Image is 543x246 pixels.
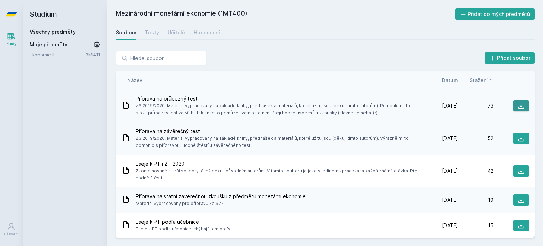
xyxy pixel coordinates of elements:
[442,196,458,204] span: [DATE]
[30,29,76,35] a: Všechny předměty
[458,167,494,175] div: 42
[194,25,220,40] a: Hodnocení
[442,135,458,142] span: [DATE]
[86,52,100,57] a: 3MI411
[1,219,21,240] a: Uživatel
[458,196,494,204] div: 19
[145,25,159,40] a: Testy
[30,41,68,48] span: Moje předměty
[136,218,230,225] span: Eseje k PT podľa učebnice
[136,135,420,149] span: ZS 2019/2020, Materiál vypracovaný na základě knihy, přednášek a materiálů, které už tu jsou (děk...
[136,95,420,102] span: Příprava na průběžný test
[458,102,494,109] div: 73
[4,231,19,237] div: Uživatel
[469,76,488,84] span: Stažení
[136,160,420,167] span: Eseje k PT i ZT 2020
[136,193,306,200] span: Příprava na státní závěrečnou zkoušku z předmětu monetární ekonomie
[442,222,458,229] span: [DATE]
[168,29,185,36] div: Učitelé
[458,135,494,142] div: 52
[442,167,458,175] span: [DATE]
[168,25,185,40] a: Učitelé
[194,29,220,36] div: Hodnocení
[455,8,535,20] button: Přidat do mých předmětů
[116,29,136,36] div: Soubory
[136,200,306,207] span: Materiál vypracovaný pro přípravu ke SZZ
[116,8,455,20] h2: Mezinárodní monetární ekonomie (1MT400)
[127,76,142,84] button: Název
[136,102,420,116] span: ZS 2019/2020, Materiál vypracovaný na základě knihy, přednášek a materiálů, které už tu jsou (děk...
[136,225,230,233] span: Eseje k PT podľa učebnice, chýbajú tam grafy
[136,167,420,182] span: Zkombinované starší soubory, čímž děkuji původním autorům. V tomto souboru je jako v jediném zpra...
[442,76,458,84] button: Datum
[485,52,535,64] button: Přidat soubor
[458,222,494,229] div: 15
[469,76,494,84] button: Stažení
[6,41,17,46] div: Study
[116,51,206,65] input: Hledej soubor
[136,128,420,135] span: Příprava na závěrečný test
[30,51,86,58] a: Ekonomie II.
[116,25,136,40] a: Soubory
[1,28,21,50] a: Study
[145,29,159,36] div: Testy
[442,102,458,109] span: [DATE]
